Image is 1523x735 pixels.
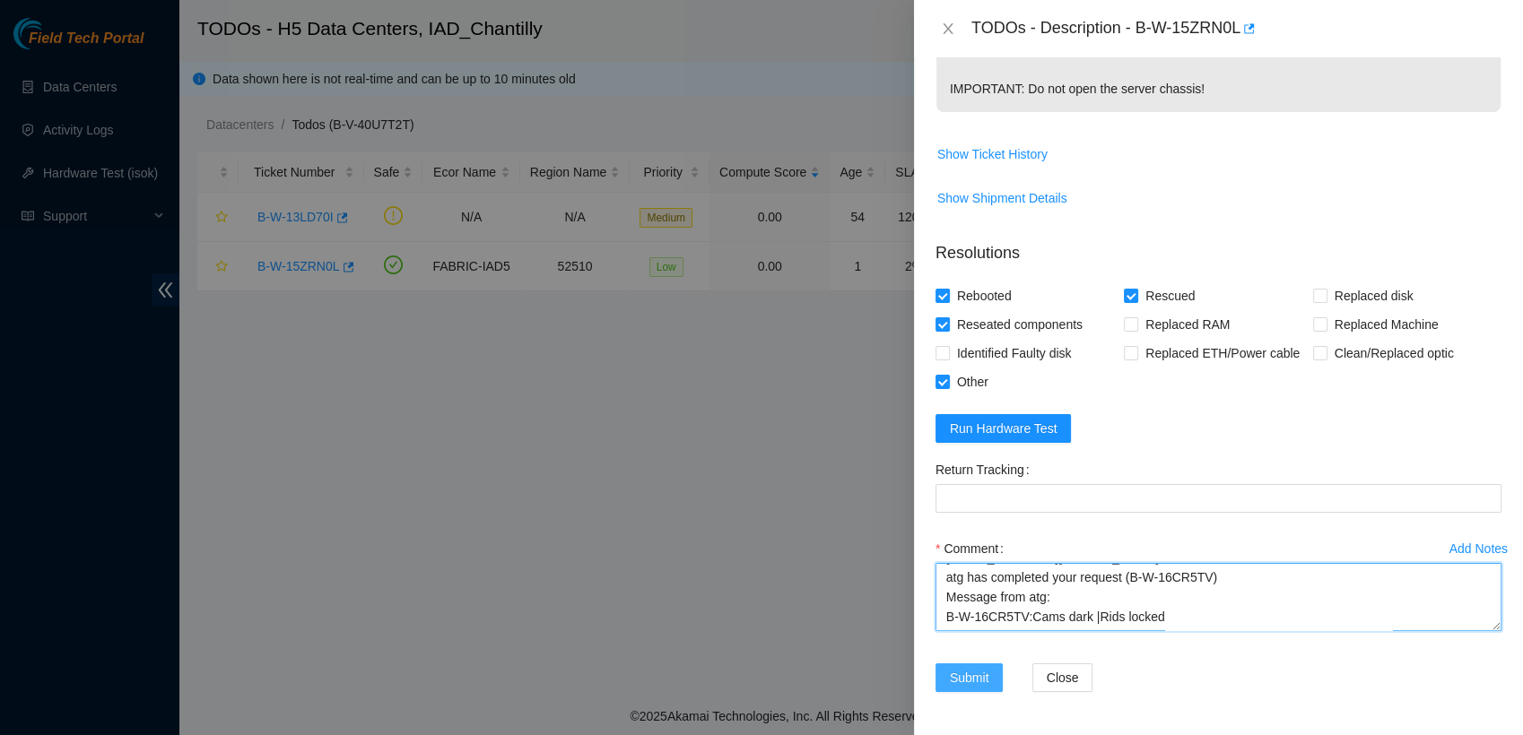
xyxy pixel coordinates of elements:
div: TODOs - Description - B-W-15ZRN0L [971,14,1501,43]
input: Return Tracking [936,484,1501,513]
button: Close [936,21,961,38]
span: Rescued [1138,281,1202,310]
button: Submit [936,663,1004,692]
button: Show Ticket History [936,140,1049,169]
button: Show Shipment Details [936,184,1068,212]
button: Add Notes [1449,534,1509,563]
span: Show Shipment Details [937,188,1067,208]
span: Run Hardware Test [950,419,1057,438]
span: Replaced Machine [1327,310,1446,339]
span: Replaced disk [1327,281,1421,310]
button: Close [1032,663,1093,692]
span: Identified Faulty disk [950,339,1079,367]
span: Clean/Replaced optic [1327,339,1461,367]
span: Close [1047,668,1079,687]
label: Comment [936,534,1011,563]
span: close [941,22,955,36]
span: Reseated components [950,310,1090,339]
div: Add Notes [1449,542,1508,555]
label: Return Tracking [936,455,1037,484]
span: Other [950,367,996,396]
span: Show Ticket History [937,144,1048,164]
span: Replaced RAM [1138,310,1237,339]
span: Rebooted [950,281,1019,310]
span: Submit [950,668,989,687]
p: Resolutions [936,227,1501,265]
textarea: Comment [936,563,1501,631]
button: Run Hardware Test [936,414,1072,443]
span: Replaced ETH/Power cable [1138,339,1307,367]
